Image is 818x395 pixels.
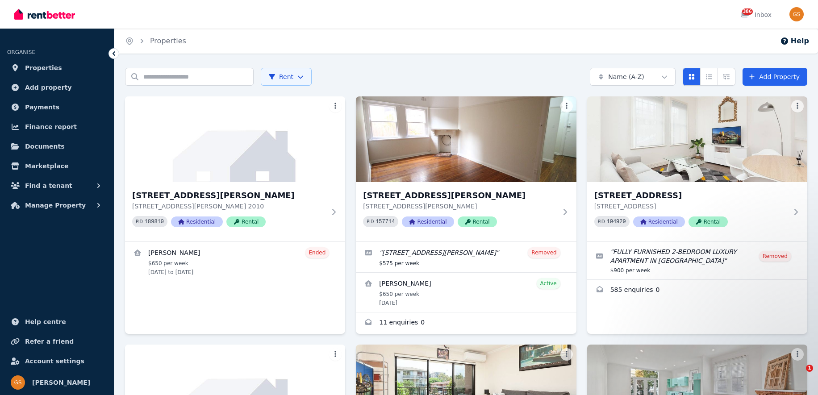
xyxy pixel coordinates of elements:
button: Rent [261,68,312,86]
button: Compact list view [700,68,718,86]
span: Finance report [25,121,77,132]
a: Refer a friend [7,333,107,350]
button: More options [791,100,804,112]
span: Rental [458,216,497,227]
img: 1/38 Hardie St, Darlinghurst [125,96,345,182]
a: 1/38 Hardie St, Darlinghurst[STREET_ADDRESS][PERSON_NAME][STREET_ADDRESS][PERSON_NAME] 2010PID 18... [125,96,345,241]
h3: [STREET_ADDRESS] [594,189,788,202]
a: Edit listing: 54 Mitchell St, North Bondi [356,242,576,272]
button: More options [329,100,342,112]
small: PID [598,219,605,224]
span: Properties [25,62,62,73]
button: More options [560,100,573,112]
img: 1/73 Windmill St, Millers Point [587,96,807,182]
span: Find a tenant [25,180,72,191]
span: Payments [25,102,59,112]
a: Properties [7,59,107,77]
span: Marketplace [25,161,68,171]
small: PID [136,219,143,224]
span: Refer a friend [25,336,74,347]
nav: Breadcrumb [114,29,197,54]
span: 1 [806,365,813,372]
a: View details for Oliver Gallagher [356,273,576,312]
span: Manage Property [25,200,86,211]
a: Enquiries for 1/54 Mitchell St, North Bondi [356,312,576,334]
img: Gabriel Sarajinsky [789,7,804,21]
h3: [STREET_ADDRESS][PERSON_NAME] [132,189,326,202]
a: Finance report [7,118,107,136]
a: Properties [150,37,186,45]
code: 104929 [607,219,626,225]
a: View details for Steven Mccann [125,242,345,281]
div: Inbox [740,10,772,19]
a: Add property [7,79,107,96]
span: [PERSON_NAME] [32,377,90,388]
a: Add Property [743,68,807,86]
span: Name (A-Z) [608,72,644,81]
div: View options [683,68,735,86]
img: Gabriel Sarajinsky [11,375,25,390]
a: Enquiries for 1/73 Windmill St, Millers Point [587,280,807,301]
span: Residential [402,216,454,227]
span: Help centre [25,316,66,327]
a: Edit listing: FULLY FURNISHED 2-BEDROOM LUXURY APARTMENT IN SYDNEY CBD [587,242,807,279]
span: Residential [633,216,685,227]
p: [STREET_ADDRESS] [594,202,788,211]
code: 189810 [145,219,164,225]
small: PID [367,219,374,224]
p: [STREET_ADDRESS][PERSON_NAME] 2010 [132,202,326,211]
button: More options [560,348,573,361]
a: Marketplace [7,157,107,175]
button: More options [329,348,342,361]
img: 1/54 Mitchell St, North Bondi [356,96,576,182]
button: More options [791,348,804,361]
button: Find a tenant [7,177,107,195]
a: Help centre [7,313,107,331]
iframe: Intercom live chat [788,365,809,386]
span: Rental [689,216,728,227]
span: Account settings [25,356,84,366]
a: Documents [7,137,107,155]
span: Rent [268,72,293,81]
span: ORGANISE [7,49,35,55]
code: 157714 [376,219,395,225]
button: Expanded list view [718,68,735,86]
a: Account settings [7,352,107,370]
span: Residential [171,216,223,227]
span: Add property [25,82,72,93]
button: Help [780,36,809,46]
img: RentBetter [14,8,75,21]
a: 1/54 Mitchell St, North Bondi[STREET_ADDRESS][PERSON_NAME][STREET_ADDRESS][PERSON_NAME]PID 157714... [356,96,576,241]
button: Card view [683,68,701,86]
button: Manage Property [7,196,107,214]
a: 1/73 Windmill St, Millers Point[STREET_ADDRESS][STREET_ADDRESS]PID 104929ResidentialRental [587,96,807,241]
p: [STREET_ADDRESS][PERSON_NAME] [363,202,556,211]
a: Payments [7,98,107,116]
button: Name (A-Z) [590,68,676,86]
span: Rental [226,216,266,227]
span: 386 [742,8,753,15]
h3: [STREET_ADDRESS][PERSON_NAME] [363,189,556,202]
span: Documents [25,141,65,152]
